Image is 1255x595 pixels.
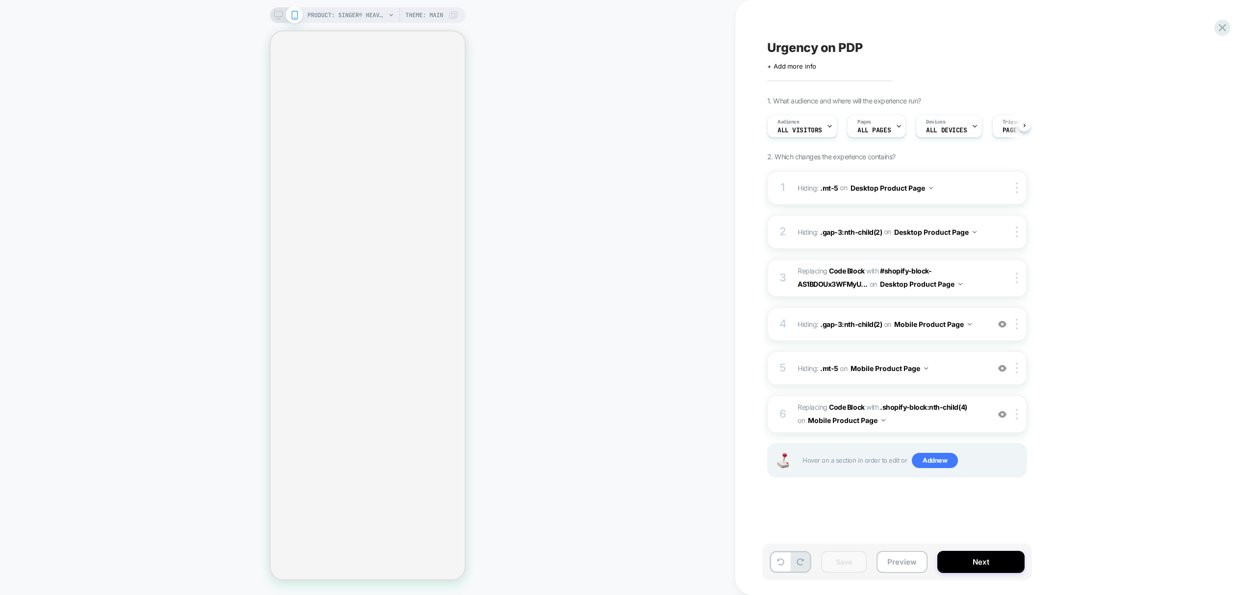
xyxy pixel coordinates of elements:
b: Code Block [829,267,864,275]
span: Hiding : [798,181,984,195]
div: 2 [778,222,788,242]
img: down arrow [968,323,972,325]
span: Hiding : [798,317,984,331]
span: Trigger [1003,119,1022,125]
div: 5 [778,358,788,378]
img: close [1016,273,1018,283]
div: 1 [778,178,788,198]
button: Desktop Product Page [851,181,933,195]
img: close [1016,409,1018,420]
span: Urgency on PDP [767,40,862,55]
span: on [840,362,847,374]
span: .gap-3:nth-child(2) [820,320,882,328]
span: Hiding : [798,225,984,239]
button: Preview [877,551,928,573]
span: 2. Which changes the experience contains? [767,152,895,161]
img: down arrow [973,231,977,233]
span: on [840,181,847,194]
span: .mt-5 [820,364,838,372]
span: Replacing [798,403,865,411]
span: Page Load [1003,127,1036,134]
span: ALL DEVICES [926,127,967,134]
img: close [1016,363,1018,373]
span: on [884,225,891,238]
span: Add new [912,453,958,469]
span: Audience [778,119,800,125]
img: crossed eye [998,364,1006,372]
span: + Add more info [767,62,816,70]
img: Joystick [773,453,793,468]
span: 1. What audience and where will the experience run? [767,97,921,105]
span: on [870,278,877,290]
span: Devices [926,119,945,125]
span: Hiding : [798,361,984,375]
div: 4 [778,314,788,334]
span: All Visitors [778,127,822,134]
img: down arrow [929,187,933,189]
b: Code Block [829,403,864,411]
img: crossed eye [998,410,1006,419]
button: Next [937,551,1025,573]
span: PRODUCT: SINGER® Heavy Duty 4452 Sewing Machine [307,7,386,23]
button: Save [821,551,867,573]
img: down arrow [881,419,885,421]
span: ALL PAGES [857,127,891,134]
span: Pages [857,119,871,125]
span: .gap-3:nth-child(2) [820,227,882,236]
button: Mobile Product Page [894,317,972,331]
span: .mt-5 [820,183,838,192]
button: Desktop Product Page [894,225,977,239]
img: down arrow [958,283,962,285]
span: .shopify-block:nth-child(4) [880,403,967,411]
span: on [884,318,891,330]
button: Mobile Product Page [851,361,928,375]
span: Hover on a section in order to edit or [803,453,1021,469]
span: WITH [866,267,878,275]
span: WITH [866,403,878,411]
img: close [1016,226,1018,237]
div: 3 [778,268,788,288]
img: crossed eye [998,320,1006,328]
button: Mobile Product Page [808,413,885,427]
span: Theme: MAIN [405,7,443,23]
img: down arrow [924,367,928,370]
span: Replacing [798,267,865,275]
div: 6 [778,404,788,424]
span: on [798,414,805,426]
button: Desktop Product Page [880,277,962,291]
img: close [1016,319,1018,329]
img: close [1016,182,1018,193]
